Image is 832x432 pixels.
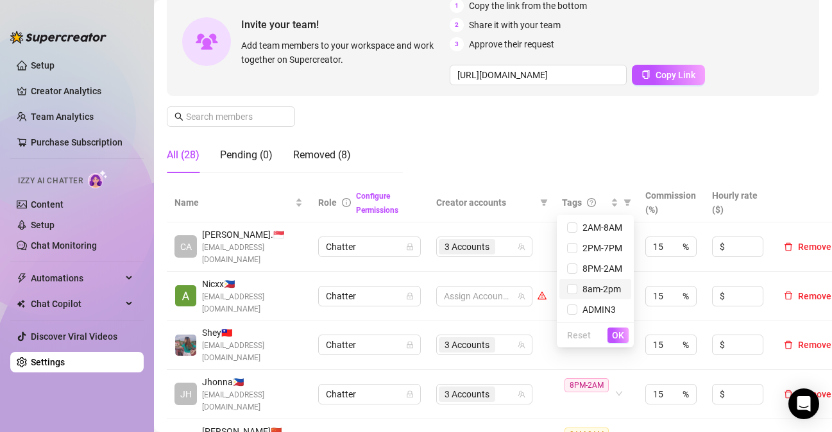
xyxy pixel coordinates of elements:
span: Share it with your team [469,18,561,32]
span: delete [784,291,793,300]
span: 2 [450,18,464,32]
span: team [518,390,525,398]
span: thunderbolt [17,273,27,283]
th: Commission (%) [638,183,704,222]
a: Discover Viral Videos [31,331,117,342]
span: 2PM-7PM [577,243,622,253]
span: lock [406,390,414,398]
span: CA [180,240,192,254]
span: [PERSON_NAME]. 🇸🇬 [202,228,303,242]
a: Setup [31,60,55,71]
span: Name [174,195,293,210]
a: Setup [31,220,55,230]
span: Shey 🇹🇼 [202,326,303,340]
th: Hourly rate ($) [704,183,771,222]
span: 3 Accounts [445,387,489,401]
span: Remove [798,242,831,252]
div: All (28) [167,147,200,163]
button: Reset [562,328,596,343]
span: copy [641,70,650,79]
span: Remove [798,340,831,350]
button: Copy Link [632,65,705,85]
a: Purchase Subscription [31,132,133,153]
span: JH [180,387,192,401]
span: 3 Accounts [439,337,495,353]
span: Chatter [326,237,413,256]
span: Jhonna 🇵🇭 [202,375,303,389]
span: Creator accounts [436,195,535,210]
span: filter [621,193,634,212]
span: Chatter [326,287,413,306]
span: Invite your team! [241,17,450,33]
button: OK [607,328,629,343]
span: 3 [450,37,464,51]
div: Pending (0) [220,147,273,163]
span: [EMAIL_ADDRESS][DOMAIN_NAME] [202,389,303,413]
img: AI Chatter [88,170,108,188]
input: Search members [186,110,277,124]
span: Chatter [326,385,413,404]
span: Copy Link [656,70,695,80]
span: 8PM-2AM [577,263,622,274]
img: Shey [175,335,196,356]
th: Name [167,183,310,222]
span: filter [538,193,550,212]
img: Chat Copilot [17,299,25,308]
span: Role [318,197,337,208]
span: team [518,341,525,349]
span: filter [624,199,631,206]
span: [EMAIL_ADDRESS][DOMAIN_NAME] [202,340,303,364]
span: delete [784,390,793,399]
a: Configure Permissions [356,192,398,215]
span: filter [540,199,548,206]
span: lock [406,243,414,251]
a: Team Analytics [31,112,94,122]
span: Automations [31,268,122,288]
span: search [174,112,183,121]
span: team [518,292,525,300]
div: Removed (8) [293,147,351,163]
a: Chat Monitoring [31,240,97,251]
span: 3 Accounts [445,240,489,254]
span: 3 Accounts [445,338,489,352]
span: Add team members to your workspace and work together on Supercreator. [241,38,445,67]
span: Chatter [326,335,413,354]
span: lock [406,292,414,300]
span: Nicxx 🇵🇭 [202,277,303,291]
span: 3 Accounts [439,386,495,402]
span: Izzy AI Chatter [18,175,83,187]
span: delete [784,340,793,349]
span: 2AM-8AM [577,222,622,233]
a: Content [31,199,64,210]
span: [EMAIL_ADDRESS][DOMAIN_NAME] [202,291,303,315]
a: Settings [31,357,65,367]
span: delete [784,242,793,251]
span: 8PM-2AM [565,378,609,392]
span: info-circle [342,198,351,207]
span: Approve their request [469,37,554,51]
span: OK [612,330,624,340]
span: 8am-2pm [577,284,621,294]
span: lock [406,341,414,349]
span: team [518,243,525,251]
a: Creator Analytics [31,81,133,101]
span: 3 Accounts [439,239,495,254]
span: Remove [798,291,831,301]
span: Chat Copilot [31,294,122,314]
span: [EMAIL_ADDRESS][DOMAIN_NAME] [202,242,303,266]
span: warning [538,291,547,300]
div: Open Intercom Messenger [788,388,819,419]
span: question-circle [587,198,596,207]
span: ADMIN3 [577,304,616,315]
span: Tags [562,195,582,210]
img: logo-BBDzfeDw.svg [10,31,106,44]
img: Nicxx [175,285,196,306]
